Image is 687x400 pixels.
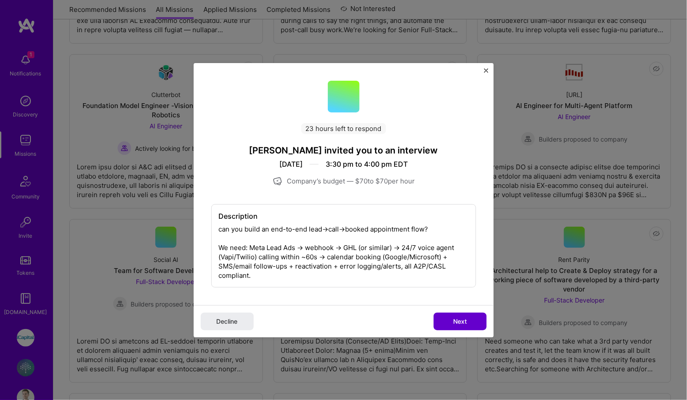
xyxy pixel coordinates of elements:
div: Description [219,212,469,221]
div: 3:30 pm to 4:00 pm EDT [326,160,408,169]
div: [DATE] [279,160,303,169]
h4: [PERSON_NAME] invited you to an interview [211,145,476,156]
button: Decline [201,313,254,330]
button: Close [484,68,488,78]
span: Decline [217,317,238,326]
button: Next [434,313,487,330]
img: Company Logo [328,81,360,112]
span: 23 hours left to respond [301,123,386,134]
div: Company’s budget — $ 70 to $ 70 per hour [211,176,476,187]
span: Next [453,317,467,326]
div: can you build an end-to-end lead→call→booked appointment flow? We need: Meta Lead Ads → webhook →... [211,204,476,288]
